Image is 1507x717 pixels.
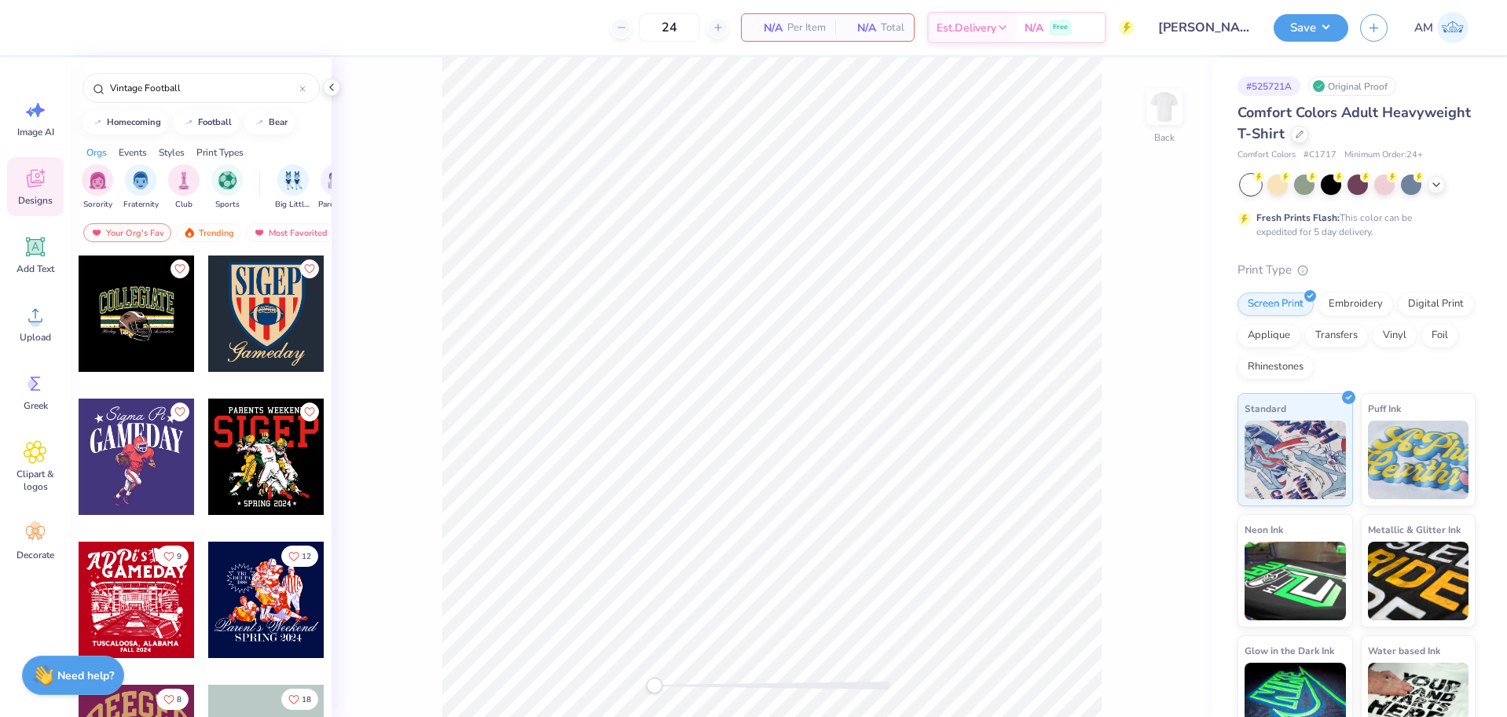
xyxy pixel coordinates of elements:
button: bear [244,111,295,134]
span: 9 [177,553,181,561]
div: Applique [1237,324,1300,347]
button: Like [156,546,189,567]
button: football [174,111,239,134]
div: football [198,118,232,127]
img: trend_line.gif [253,118,266,127]
button: Like [300,403,319,421]
span: 12 [302,553,311,561]
div: Events [119,145,147,160]
button: filter button [211,164,243,211]
span: N/A [1025,20,1043,36]
span: Club [175,199,192,211]
div: Foil [1421,324,1458,347]
span: Big Little Reveal [275,199,311,211]
input: – – [639,13,700,42]
img: most_fav.gif [253,227,266,238]
img: Parent's Weekend Image [328,171,346,189]
button: Save [1274,14,1348,42]
span: Est. Delivery [937,20,996,36]
div: homecoming [107,118,161,127]
span: Fraternity [123,199,159,211]
div: Print Type [1237,261,1476,279]
button: Like [281,689,318,710]
div: filter for Big Little Reveal [275,164,311,211]
div: filter for Club [168,164,200,211]
div: Your Org's Fav [83,223,171,242]
div: Styles [159,145,185,160]
strong: Fresh Prints Flash: [1256,211,1340,224]
span: Neon Ink [1245,521,1283,538]
img: Sorority Image [89,171,107,189]
div: # 525721A [1237,76,1300,96]
img: Club Image [175,171,192,189]
span: Add Text [16,263,54,275]
img: Standard [1245,421,1346,499]
img: Metallic & Glitter Ink [1368,542,1469,620]
div: filter for Parent's Weekend [318,164,354,211]
span: Decorate [16,549,54,561]
span: Sorority [83,199,112,211]
div: Transfers [1305,324,1368,347]
img: Neon Ink [1245,542,1346,620]
img: trend_line.gif [182,118,195,127]
span: 8 [177,696,181,704]
div: Orgs [86,145,107,160]
button: homecoming [82,111,168,134]
span: AM [1414,19,1433,37]
span: 18 [302,696,311,704]
span: Free [1053,22,1068,33]
span: # C1717 [1303,149,1336,162]
button: Like [156,689,189,710]
span: Sports [215,199,240,211]
button: Like [300,259,319,278]
strong: Need help? [57,668,114,683]
img: Puff Ink [1368,421,1469,499]
img: trend_line.gif [91,118,104,127]
button: Like [170,259,189,278]
span: Designs [18,194,53,207]
input: Try "Alpha" [108,80,299,96]
div: filter for Sports [211,164,243,211]
div: Trending [176,223,241,242]
span: Standard [1245,400,1286,417]
img: Back [1149,91,1180,123]
span: Total [881,20,904,36]
img: Sports Image [218,171,236,189]
button: filter button [123,164,159,211]
a: AM [1407,12,1476,43]
div: Screen Print [1237,292,1314,316]
span: Image AI [17,126,54,138]
span: Comfort Colors [1237,149,1296,162]
span: Parent's Weekend [318,199,354,211]
div: Original Proof [1308,76,1396,96]
div: bear [269,118,288,127]
div: Vinyl [1373,324,1417,347]
span: Comfort Colors Adult Heavyweight T-Shirt [1237,103,1471,143]
span: N/A [751,20,783,36]
img: Arvi Mikhail Parcero [1437,12,1468,43]
button: filter button [275,164,311,211]
span: N/A [845,20,876,36]
img: Fraternity Image [132,171,149,189]
div: Accessibility label [647,678,662,693]
span: Upload [20,331,51,344]
button: filter button [168,164,200,211]
img: most_fav.gif [90,227,103,238]
div: Rhinestones [1237,355,1314,379]
span: Puff Ink [1368,400,1401,417]
div: filter for Fraternity [123,164,159,211]
div: Back [1154,131,1175,145]
button: filter button [82,164,113,211]
span: Clipart & logos [9,468,61,493]
span: Minimum Order: 24 + [1344,149,1423,162]
div: filter for Sorority [82,164,113,211]
button: Like [170,403,189,421]
span: Glow in the Dark Ink [1245,642,1334,659]
span: Water based Ink [1368,642,1440,659]
span: Greek [24,399,48,412]
div: Most Favorited [246,223,335,242]
button: Like [281,546,318,567]
span: Per Item [787,20,826,36]
div: Print Types [196,145,244,160]
img: Big Little Reveal Image [284,171,302,189]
